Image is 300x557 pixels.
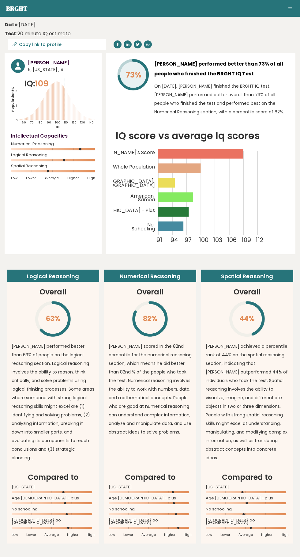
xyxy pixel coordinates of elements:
[242,236,251,244] tspan: 109
[26,176,36,180] span: Lower
[141,532,156,537] span: Average
[16,89,17,93] tspan: 2
[24,78,48,90] p: IQ:
[6,4,28,13] a: Brght
[11,132,95,140] h4: Intellectual Capacities
[67,532,78,537] span: Higher
[72,120,77,124] tspan: 120
[5,30,71,37] div: 20 minute IQ estimate
[22,120,26,124] tspan: 60
[201,270,293,282] header: Spatial Reasoning
[64,120,68,124] tspan: 110
[229,301,265,337] svg: \
[12,508,95,510] span: No schooling
[164,532,175,537] span: Higher
[109,486,192,488] span: [US_STATE]
[87,176,95,180] span: High
[100,178,153,185] tspan: [GEOGRAPHIC_DATA]
[185,236,192,244] tspan: 97
[30,120,34,124] tspan: 70
[109,532,115,537] span: Low
[113,163,155,170] tspan: Whole Population
[44,532,59,537] span: Average
[39,286,66,297] h3: Overall
[132,225,155,233] tspan: Schooling
[206,532,212,537] span: Low
[109,508,192,510] span: No schooling
[96,149,155,156] tspan: [PERSON_NAME]'s Score
[137,286,163,297] h3: Overall
[154,82,289,116] p: On [DATE], [PERSON_NAME] finished the BRGHT IQ test. [PERSON_NAME] performed better overall than ...
[154,59,289,79] h3: [PERSON_NAME] performed better than 73% of all people who finished the BRGHT IQ Test
[67,176,79,180] span: Higher
[109,342,192,436] p: [PERSON_NAME] scored in the 82nd percentile for the numerical reasoning section, which means he d...
[5,30,17,37] b: Test:
[11,165,95,167] span: Spatial Reasoning
[5,21,36,28] time: [DATE]
[12,519,95,524] span: [GEOGRAPHIC_DATA] do [GEOGRAPHIC_DATA]
[44,176,59,180] span: Average
[89,120,94,124] tspan: 140
[10,87,15,112] tspan: Population/%
[147,222,153,229] tspan: No
[11,176,17,180] span: Low
[206,472,289,483] h2: Compared to
[11,143,95,145] span: Numerical Reasoning
[68,182,155,189] tspan: Do Estado Do [GEOGRAPHIC_DATA]
[206,519,289,524] span: [GEOGRAPHIC_DATA] do [GEOGRAPHIC_DATA]
[116,129,260,142] tspan: IQ score vs average Iq scores
[184,532,192,537] span: High
[287,5,294,12] button: Toggle navigation
[109,519,192,524] span: [GEOGRAPHIC_DATA] do [GEOGRAPHIC_DATA]
[12,486,95,488] span: [US_STATE]
[47,120,51,124] tspan: 90
[28,59,95,66] h3: [PERSON_NAME]
[16,118,18,122] tspan: 0
[256,236,263,244] tspan: 112
[138,196,155,203] tspan: Samoa
[171,236,178,244] tspan: 94
[5,21,19,28] b: Date:
[109,497,192,499] span: Age [DEMOGRAPHIC_DATA] - plus
[213,236,222,244] tspan: 103
[123,532,133,537] span: Lower
[238,532,253,537] span: Average
[81,120,85,124] tspan: 130
[12,497,95,499] span: Age [DEMOGRAPHIC_DATA] - plus
[261,532,272,537] span: Higher
[281,532,289,537] span: High
[156,236,162,244] tspan: 91
[26,532,36,537] span: Lower
[16,104,17,108] tspan: 1
[234,286,261,297] h3: Overall
[130,192,153,199] tspan: American
[7,270,99,282] header: Logical Reasoning
[12,472,95,483] h2: Compared to
[35,301,71,337] svg: \
[104,270,196,282] header: Numerical Reasoning
[55,120,61,124] tspan: 100
[206,508,289,510] span: No schooling
[11,154,95,156] span: Logical Reasoning
[206,342,289,462] p: [PERSON_NAME] achieved a percentile rank of 44% on the spatial reasoning section, indicating that...
[206,486,289,488] span: [US_STATE]
[132,301,168,337] svg: \
[12,532,18,537] span: Low
[73,207,155,214] tspan: Age [DEMOGRAPHIC_DATA] - Plus
[126,70,141,80] tspan: 73%
[56,125,60,130] tspan: IQ
[206,497,289,499] span: Age [DEMOGRAPHIC_DATA] - plus
[39,120,43,124] tspan: 80
[28,66,95,73] span: 6, [US_STATE] , 9
[109,472,192,483] h2: Compared to
[87,532,95,537] span: High
[35,78,48,89] span: 109
[227,236,237,244] tspan: 106
[199,236,208,244] tspan: 100
[12,342,95,462] p: [PERSON_NAME] performed better than 63% of people on the logical reasoning section. Logical reaso...
[220,532,230,537] span: Lower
